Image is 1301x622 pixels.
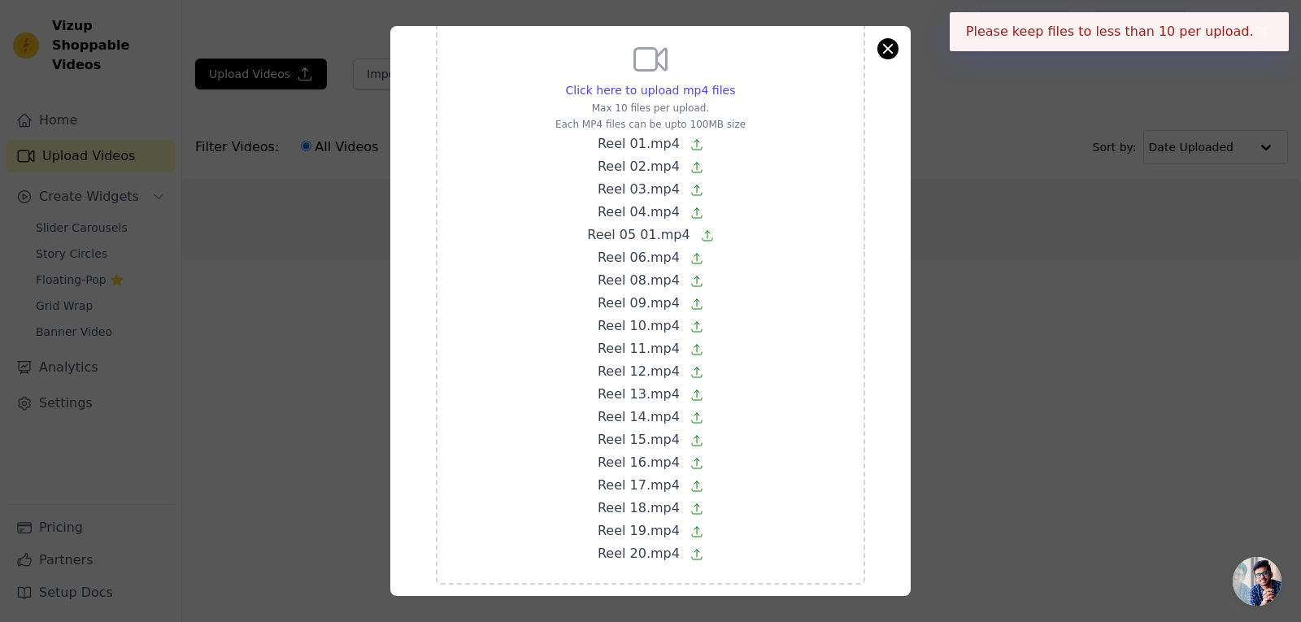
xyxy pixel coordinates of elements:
span: Reel 06.mp4 [598,250,680,265]
span: Reel 19.mp4 [598,523,680,538]
p: Max 10 files per upload. [555,102,746,115]
span: Reel 11.mp4 [598,341,680,356]
span: Click here to upload mp4 files [566,84,736,97]
span: Reel 15.mp4 [598,432,680,447]
span: Reel 10.mp4 [598,318,680,333]
span: Reel 09.mp4 [598,295,680,311]
span: Reel 02.mp4 [598,159,680,174]
span: Reel 12.mp4 [598,363,680,379]
span: Reel 16.mp4 [598,455,680,470]
span: Reel 13.mp4 [598,386,680,402]
span: Reel 03.mp4 [598,181,680,197]
div: Please keep files to less than 10 per upload. [950,12,1289,51]
span: Reel 01.mp4 [598,136,680,151]
span: Reel 05 01.mp4 [587,227,690,242]
span: Reel 14.mp4 [598,409,680,424]
div: Open chat [1233,557,1281,606]
p: Each MP4 files can be upto 100MB size [555,118,746,131]
span: Reel 04.mp4 [598,204,680,220]
span: Reel 18.mp4 [598,500,680,515]
span: Reel 20.mp4 [598,546,680,561]
button: Close [1254,22,1273,41]
span: Reel 08.mp4 [598,272,680,288]
span: Reel 17.mp4 [598,477,680,493]
button: Close modal [878,39,898,59]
